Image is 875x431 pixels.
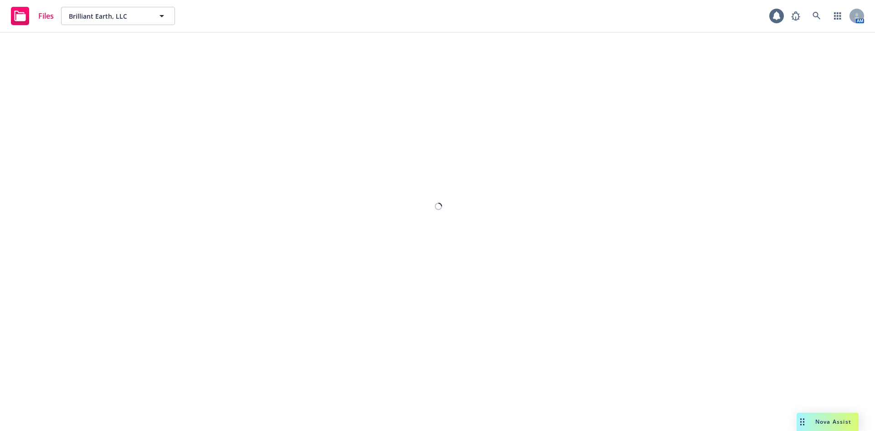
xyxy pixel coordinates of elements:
[797,413,808,431] div: Drag to move
[815,418,851,426] span: Nova Assist
[787,7,805,25] a: Report a Bug
[38,12,54,20] span: Files
[7,3,57,29] a: Files
[829,7,847,25] a: Switch app
[808,7,826,25] a: Search
[61,7,175,25] button: Brilliant Earth, LLC
[69,11,148,21] span: Brilliant Earth, LLC
[797,413,859,431] button: Nova Assist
